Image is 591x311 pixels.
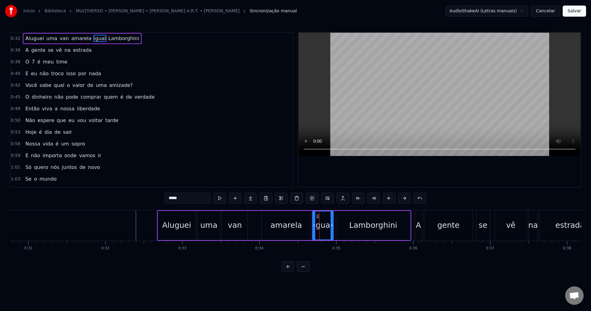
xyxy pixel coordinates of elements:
span: pode [65,93,79,100]
a: MULTIVERSO • [PERSON_NAME] • [PERSON_NAME] A.R.T. • [PERSON_NAME] [76,8,240,14]
span: 0:32 [11,35,20,42]
span: tarde [105,117,119,124]
span: por [78,70,87,77]
span: voltar [88,117,103,124]
span: 0:36 [11,47,20,53]
span: meu [42,58,54,65]
span: liberdade [76,105,101,112]
span: 0:40 [11,71,20,77]
span: vamos [78,152,96,159]
span: importa [42,152,62,159]
span: 7 [31,58,35,65]
span: 0:59 [11,153,20,159]
div: amarela [271,219,302,231]
span: Então [25,105,40,112]
a: Início [23,8,35,14]
span: 0:45 [11,94,20,100]
div: Aluguei [162,219,191,231]
span: de [79,164,86,171]
span: 0:50 [11,117,20,124]
span: é [38,129,43,136]
span: amizade? [109,82,134,89]
span: na [64,47,71,54]
span: um [60,140,70,147]
button: Cancelar [531,6,560,17]
div: Bate-papo aberto [565,286,584,305]
span: eu [30,70,38,77]
span: amarela [71,35,92,42]
span: mundo [39,175,57,182]
span: eu [68,117,75,124]
span: sabe [39,82,52,89]
span: vou [76,117,86,124]
span: 1:01 [11,164,20,170]
span: o [33,175,38,182]
span: nada [88,70,102,77]
div: vê [506,219,515,231]
span: quem [103,93,119,100]
span: de [125,93,133,100]
span: 0:42 [11,82,20,88]
span: Você [25,82,38,89]
div: na [528,219,538,231]
div: 0:35 [332,246,340,251]
span: não [30,152,41,159]
span: estrada [72,47,92,54]
img: youka [5,5,17,17]
div: Lamborghini [349,219,397,231]
div: igual [314,219,332,231]
span: juntos [61,164,78,171]
span: A [25,47,29,54]
span: sopro [71,140,86,147]
span: Se [25,175,32,182]
div: estrada [555,219,585,231]
span: o [66,82,70,89]
span: dinheiro [31,93,52,100]
span: igual [93,35,107,42]
button: Salvar [563,6,586,17]
div: 0:37 [486,246,494,251]
span: Aluguei [25,35,44,42]
span: não [54,93,64,100]
span: de [86,82,94,89]
span: qual [53,82,65,89]
span: nossa [60,105,75,112]
span: troco [50,70,64,77]
span: uma [95,82,107,89]
span: Só [25,164,32,171]
span: O [25,93,30,100]
span: isso [66,70,76,77]
div: A [416,219,421,231]
span: comprar [80,93,102,100]
span: é [55,140,59,147]
span: gente [30,47,46,54]
span: Hoje [25,129,37,136]
span: é [37,58,41,65]
span: Sincronização manual [250,8,297,14]
span: E [25,70,29,77]
span: de [54,129,61,136]
span: não [39,70,50,77]
span: 0:48 [11,106,20,112]
div: 0:34 [255,246,263,251]
span: se [47,47,54,54]
div: gente [437,219,460,231]
span: viva [42,105,53,112]
span: E [25,152,29,159]
span: 0:38 [11,59,20,65]
span: vê [55,47,62,54]
span: van [59,35,69,42]
span: vida [42,140,54,147]
span: que [56,117,66,124]
span: 1:03 [11,176,20,182]
span: O [25,58,30,65]
span: onde [64,152,77,159]
div: van [228,219,242,231]
span: é [120,93,124,100]
div: 0:33 [178,246,187,251]
span: dia [44,129,52,136]
span: Não [25,117,36,124]
div: 0:31 [24,246,33,251]
span: ir [97,152,102,159]
span: time [56,58,68,65]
